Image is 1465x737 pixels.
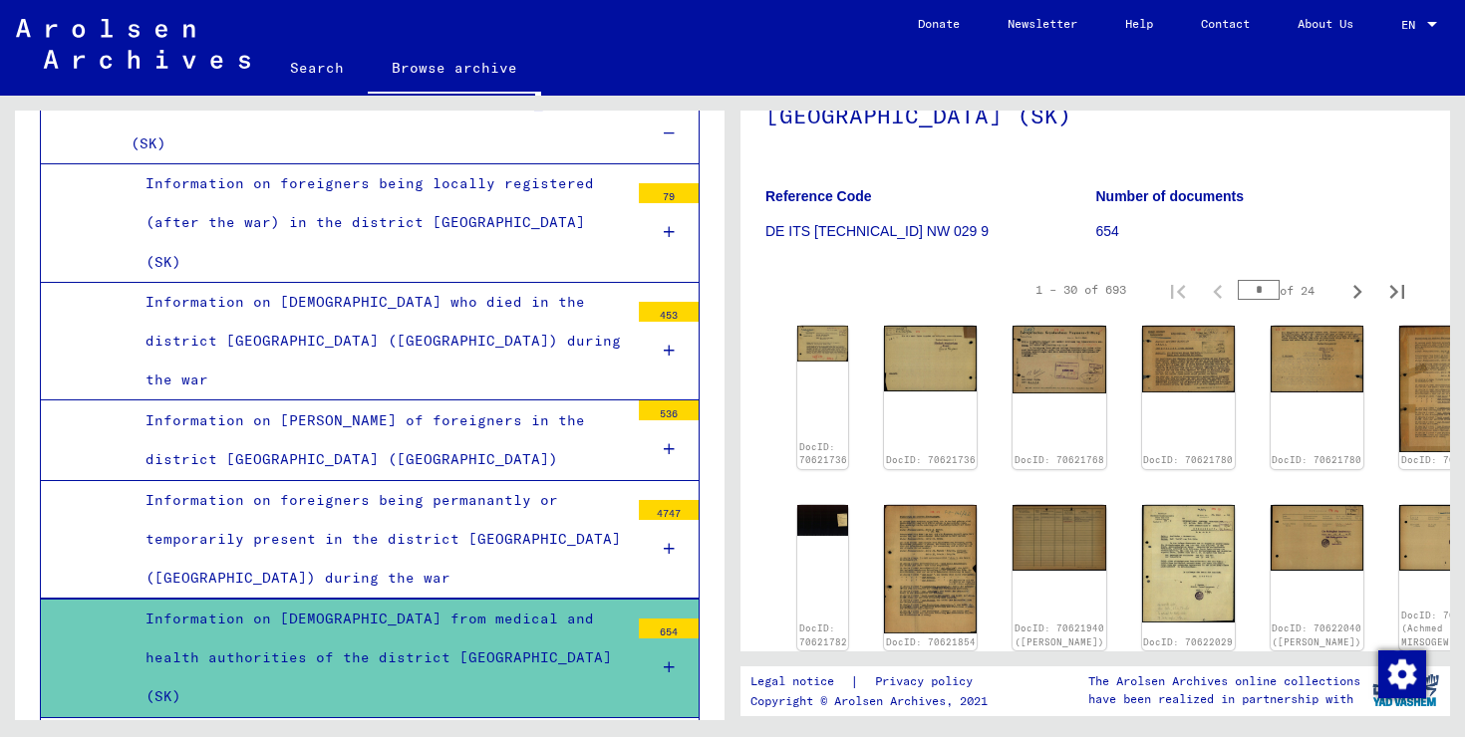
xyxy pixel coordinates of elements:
[884,326,977,390] img: 002.jpg
[1142,326,1235,392] img: 001.jpg
[639,183,699,203] div: 79
[765,188,872,204] b: Reference Code
[886,636,976,647] a: DocID: 70621854
[1013,326,1105,393] img: 001.jpg
[1035,281,1126,299] div: 1 – 30 of 693
[1272,622,1361,647] a: DocID: 70622040 ([PERSON_NAME])
[1198,270,1238,310] button: Previous page
[131,481,629,599] div: Information on foreigners being permanantly or temporarily present in the district [GEOGRAPHIC_DA...
[1368,665,1443,715] img: yv_logo.png
[639,500,699,520] div: 4747
[1378,650,1426,698] img: Change consent
[266,44,368,92] a: Search
[886,454,976,465] a: DocID: 70621736
[1271,326,1363,392] img: 002.jpg
[750,671,997,692] div: |
[1238,281,1337,300] div: of 24
[639,400,699,420] div: 536
[1096,221,1426,242] p: 654
[750,692,997,710] p: Copyright © Arolsen Archives, 2021
[1401,18,1423,32] span: EN
[116,85,629,162] div: Documents from the rural district [GEOGRAPHIC_DATA] (SK)
[1142,505,1235,622] img: 001.jpg
[131,164,629,282] div: Information on foreigners being locally registered (after the war) in the district [GEOGRAPHIC_DA...
[1158,270,1198,310] button: First page
[884,505,977,634] img: 001.jpg
[1272,454,1361,465] a: DocID: 70621780
[1088,690,1360,708] p: have been realized in partnership with
[131,600,629,717] div: Information on [DEMOGRAPHIC_DATA] from medical and health authorities of the district [GEOGRAPHIC...
[797,326,848,362] img: 001.jpg
[368,44,541,96] a: Browse archive
[1143,636,1233,647] a: DocID: 70622029
[1096,188,1245,204] b: Number of documents
[1271,505,1363,571] img: 001.jpg
[797,505,848,536] img: 001.jpg
[859,671,997,692] a: Privacy policy
[639,302,699,322] div: 453
[1015,622,1104,647] a: DocID: 70621940 ([PERSON_NAME])
[1015,454,1104,465] a: DocID: 70621768
[1337,270,1377,310] button: Next page
[16,19,250,69] img: Arolsen_neg.svg
[1143,454,1233,465] a: DocID: 70621780
[639,618,699,638] div: 654
[799,441,847,466] a: DocID: 70621736
[1088,672,1360,690] p: The Arolsen Archives online collections
[750,671,850,692] a: Legal notice
[1013,505,1105,571] img: 001.jpg
[799,622,847,647] a: DocID: 70621782
[131,283,629,400] div: Information on [DEMOGRAPHIC_DATA] who died in the district [GEOGRAPHIC_DATA] ([GEOGRAPHIC_DATA]) ...
[131,401,629,479] div: Information on [PERSON_NAME] of foreigners in the district [GEOGRAPHIC_DATA] ([GEOGRAPHIC_DATA])
[765,221,1095,242] p: DE ITS [TECHNICAL_ID] NW 029 9
[1377,270,1417,310] button: Last page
